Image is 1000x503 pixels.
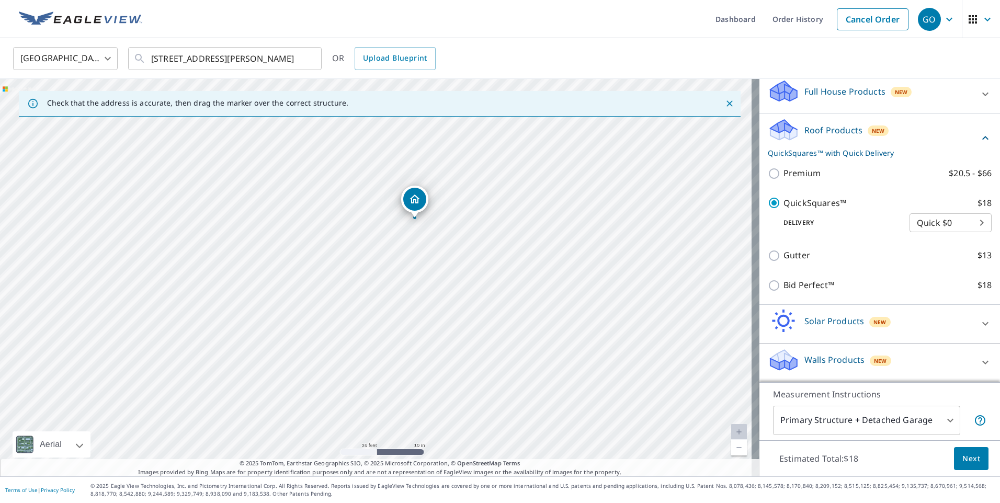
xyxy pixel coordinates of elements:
[949,167,992,180] p: $20.5 - $66
[768,147,979,158] p: QuickSquares™ with Quick Delivery
[457,459,501,467] a: OpenStreetMap
[874,357,887,365] span: New
[332,47,436,70] div: OR
[974,414,986,427] span: Your report will include the primary structure and a detached garage if one exists.
[723,97,736,110] button: Close
[768,218,910,227] p: Delivery
[783,167,821,180] p: Premium
[363,52,427,65] span: Upload Blueprint
[962,452,980,465] span: Next
[19,12,142,27] img: EV Logo
[783,279,834,292] p: Bid Perfect™
[978,197,992,210] p: $18
[783,249,810,262] p: Gutter
[768,118,992,158] div: Roof ProductsNewQuickSquares™ with Quick Delivery
[954,447,988,471] button: Next
[768,309,992,339] div: Solar ProductsNew
[910,208,992,237] div: Quick $0
[41,486,75,494] a: Privacy Policy
[768,79,992,109] div: Full House ProductsNew
[731,440,747,455] a: Current Level 20, Zoom Out
[240,459,520,468] span: © 2025 TomTom, Earthstar Geographics SIO, © 2025 Microsoft Corporation, ©
[773,388,986,401] p: Measurement Instructions
[768,348,992,378] div: Walls ProductsNew
[918,8,941,31] div: GO
[731,424,747,440] a: Current Level 20, Zoom In Disabled
[837,8,908,30] a: Cancel Order
[13,431,90,458] div: Aerial
[804,315,864,327] p: Solar Products
[873,318,887,326] span: New
[771,447,867,470] p: Estimated Total: $18
[151,44,300,73] input: Search by address or latitude-longitude
[895,88,908,96] span: New
[47,98,348,108] p: Check that the address is accurate, then drag the marker over the correct structure.
[401,186,428,218] div: Dropped pin, building 1, Residential property, 346 Crossman St Jamestown, NY 14701
[5,486,38,494] a: Terms of Use
[90,482,995,498] p: © 2025 Eagle View Technologies, Inc. and Pictometry International Corp. All Rights Reserved. Repo...
[804,124,862,136] p: Roof Products
[804,85,885,98] p: Full House Products
[37,431,65,458] div: Aerial
[503,459,520,467] a: Terms
[872,127,885,135] span: New
[13,44,118,73] div: [GEOGRAPHIC_DATA]
[5,487,75,493] p: |
[978,279,992,292] p: $18
[978,249,992,262] p: $13
[804,353,865,366] p: Walls Products
[773,406,960,435] div: Primary Structure + Detached Garage
[355,47,435,70] a: Upload Blueprint
[783,197,846,210] p: QuickSquares™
